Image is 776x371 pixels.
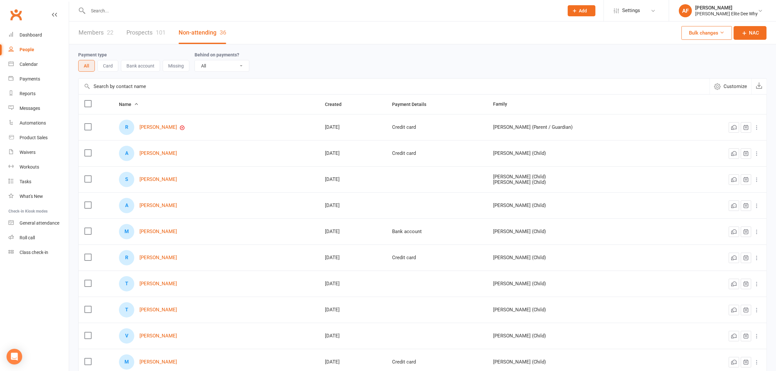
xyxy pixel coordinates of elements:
a: Tasks [8,174,69,189]
div: [DATE] [325,281,381,287]
a: Waivers [8,145,69,160]
div: Renzo [119,120,134,135]
button: Customize [710,79,751,94]
span: Customize [724,82,747,90]
button: Bank account [121,60,160,72]
div: Product Sales [20,135,48,140]
div: Vanessa [119,328,134,344]
div: Calendar [20,62,38,67]
a: Roll call [8,230,69,245]
a: Prospects101 [126,22,166,44]
div: [PERSON_NAME] (Parent / Guardian) [493,125,678,130]
div: [DATE] [325,359,381,365]
span: Payment Details [392,102,434,107]
span: Add [579,8,587,13]
a: Class kiosk mode [8,245,69,260]
div: Tasks [20,179,31,184]
div: [DATE] [325,255,381,260]
div: Open Intercom Messenger [7,349,22,364]
button: Payment Details [392,100,434,108]
a: Dashboard [8,28,69,42]
div: [DATE] [325,307,381,313]
button: Name [119,100,139,108]
div: [PERSON_NAME] (Child) [493,255,678,260]
div: [PERSON_NAME] (Child) [493,359,678,365]
div: Michelle [119,354,134,370]
div: AF [679,4,692,17]
div: [PERSON_NAME] (Child) [493,203,678,208]
a: [PERSON_NAME] [139,333,177,339]
div: Messages [20,106,40,111]
a: What's New [8,189,69,204]
a: Calendar [8,57,69,72]
button: Missing [163,60,189,72]
a: Reports [8,86,69,101]
div: Thalita [119,302,134,318]
div: Angelo [119,146,134,161]
a: [PERSON_NAME] [139,255,177,260]
div: [DATE] [325,177,381,182]
div: [DATE] [325,333,381,339]
a: Workouts [8,160,69,174]
a: NAC [734,26,767,40]
div: [PERSON_NAME] Elite Dee Why [695,11,758,17]
a: [PERSON_NAME] [139,203,177,208]
div: Credit card [392,151,481,156]
div: Bank account [392,229,481,234]
div: 36 [220,29,226,36]
div: Credit card [392,125,481,130]
div: [PERSON_NAME] (Child) [493,307,678,313]
div: 101 [156,29,166,36]
div: What's New [20,194,43,199]
div: Reports [20,91,36,96]
div: Waivers [20,150,36,155]
div: Credit card [392,359,481,365]
div: Payments [20,76,40,82]
a: [PERSON_NAME] [139,151,177,156]
div: Anna [119,198,134,213]
a: [PERSON_NAME] [139,229,177,234]
div: Soraya [119,172,134,187]
a: Product Sales [8,130,69,145]
div: Rosemarie [119,250,134,265]
div: [PERSON_NAME] (Child) [493,174,678,180]
span: NAC [749,29,759,37]
div: [PERSON_NAME] (Child) [493,151,678,156]
div: Roll call [20,235,35,240]
div: Workouts [20,164,39,170]
a: Payments [8,72,69,86]
a: Clubworx [8,7,24,23]
div: Thalita [119,276,134,291]
div: [PERSON_NAME] (Child) [493,333,678,339]
button: All [78,60,95,72]
input: Search by contact name [79,79,710,94]
div: Automations [20,120,46,126]
div: People [20,47,34,52]
a: [PERSON_NAME] [139,307,177,313]
button: Bulk changes [681,26,732,40]
span: Settings [622,3,640,18]
button: Add [568,5,595,16]
div: Mailton [119,224,134,239]
span: Name [119,102,139,107]
div: [PERSON_NAME] (Child) [493,281,678,287]
div: 22 [107,29,113,36]
a: Messages [8,101,69,116]
a: Non-attending36 [179,22,226,44]
label: Payment type [78,52,107,57]
div: General attendance [20,220,59,226]
span: Created [325,102,349,107]
a: General attendance kiosk mode [8,216,69,230]
div: Dashboard [20,32,42,37]
input: Search... [86,6,559,15]
button: Created [325,100,349,108]
div: [DATE] [325,203,381,208]
button: Card [97,60,118,72]
a: [PERSON_NAME] [139,281,177,287]
div: Class check-in [20,250,48,255]
a: [PERSON_NAME] [139,125,177,130]
a: [PERSON_NAME] [139,177,177,182]
a: [PERSON_NAME] [139,359,177,365]
a: People [8,42,69,57]
div: [DATE] [325,151,381,156]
